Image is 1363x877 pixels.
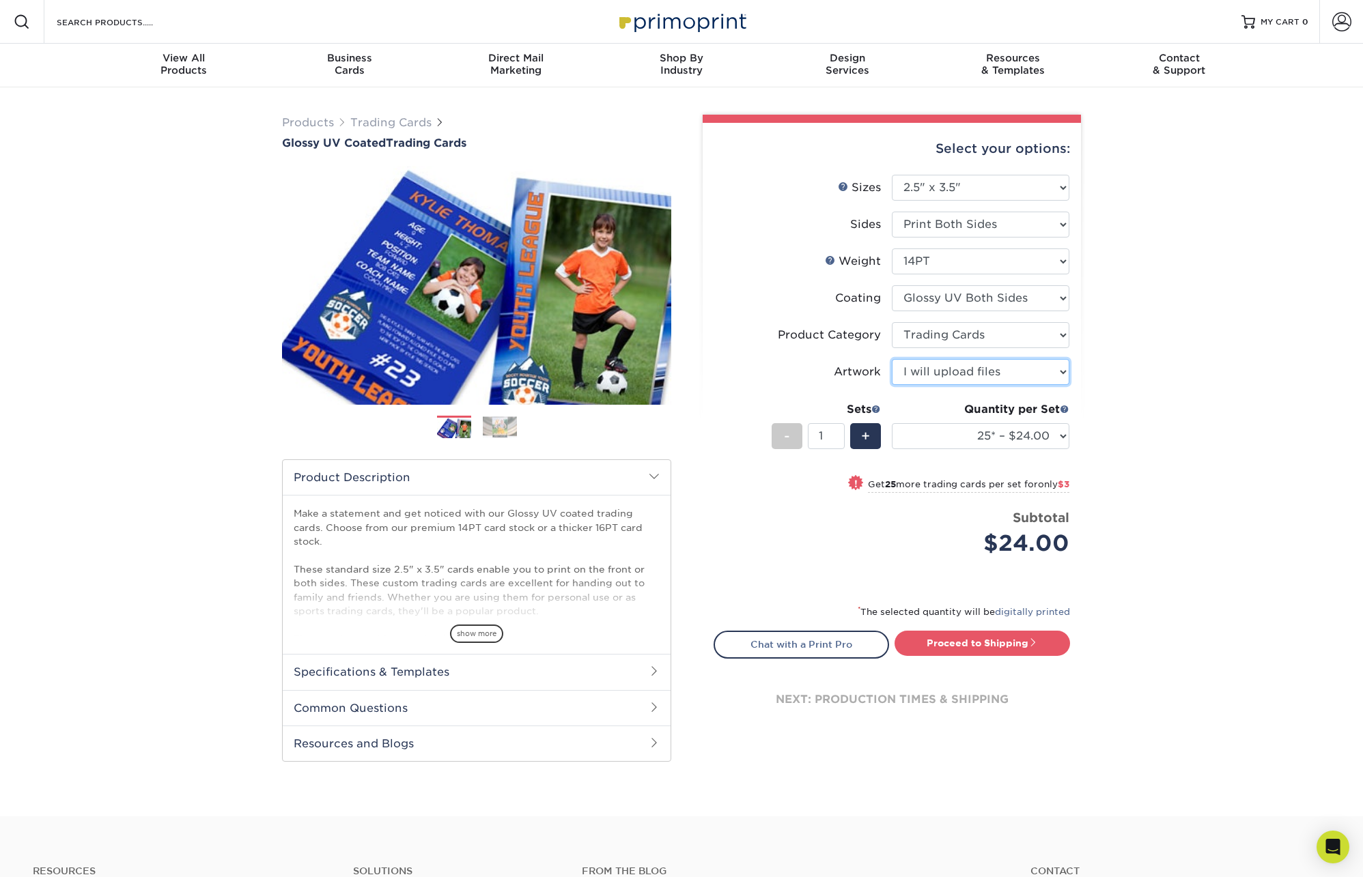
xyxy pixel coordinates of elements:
span: - [784,426,790,446]
a: Contact [1030,865,1330,877]
div: & Templates [930,52,1096,76]
span: $3 [1058,479,1069,489]
div: Artwork [834,364,881,380]
h2: Product Description [283,460,671,495]
div: Sizes [838,179,881,196]
span: Business [267,52,433,64]
h4: Resources [33,865,333,877]
span: 0 [1302,17,1308,27]
span: Direct Mail [433,52,599,64]
span: Contact [1096,52,1262,64]
div: Marketing [433,52,599,76]
strong: Subtotal [1013,510,1069,525]
h2: Specifications & Templates [283,654,671,689]
iframe: Google Customer Reviews [3,835,116,872]
span: Design [764,52,930,64]
img: Trading Cards 01 [437,416,471,440]
h2: Common Questions [283,690,671,725]
h4: Solutions [353,865,561,877]
a: Products [282,116,334,129]
div: Product Category [778,327,881,343]
p: Make a statement and get noticed with our Glossy UV coated trading cards. Choose from our premium... [294,506,660,674]
div: Industry [599,52,765,76]
a: Trading Cards [350,116,432,129]
div: Weight [825,253,881,270]
span: Shop By [599,52,765,64]
a: Shop ByIndustry [599,44,765,87]
small: Get more trading cards per set for [868,479,1069,493]
div: & Support [1096,52,1262,76]
input: SEARCH PRODUCTS..... [55,14,188,30]
div: Sides [850,216,881,233]
a: Proceed to Shipping [895,631,1070,655]
a: View AllProducts [101,44,267,87]
span: ! [854,476,858,491]
div: Cards [267,52,433,76]
a: Glossy UV CoatedTrading Cards [282,136,671,149]
div: Sets [772,401,881,418]
span: only [1038,479,1069,489]
h2: Resources and Blogs [283,725,671,761]
img: Trading Cards 02 [483,416,517,437]
div: Services [764,52,930,76]
h4: From the Blog [582,865,994,877]
span: show more [450,624,503,643]
div: Quantity per Set [892,401,1069,418]
a: Resources& Templates [930,44,1096,87]
div: Select your options: [714,123,1070,175]
span: MY CART [1261,16,1299,28]
img: Primoprint [613,7,750,36]
a: digitally printed [995,607,1070,617]
span: Resources [930,52,1096,64]
small: The selected quantity will be [858,607,1070,617]
a: DesignServices [764,44,930,87]
img: Glossy UV Coated 01 [282,151,671,420]
div: Coating [835,290,881,306]
span: + [861,426,870,446]
span: View All [101,52,267,64]
div: $24.00 [902,527,1069,560]
a: Chat with a Print Pro [714,631,889,658]
a: Direct MailMarketing [433,44,599,87]
a: Contact& Support [1096,44,1262,87]
div: Products [101,52,267,76]
strong: 25 [885,479,896,489]
div: next: production times & shipping [714,659,1070,741]
a: BusinessCards [267,44,433,87]
span: Glossy UV Coated [282,136,386,149]
h1: Trading Cards [282,136,671,149]
div: Open Intercom Messenger [1317,831,1349,863]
